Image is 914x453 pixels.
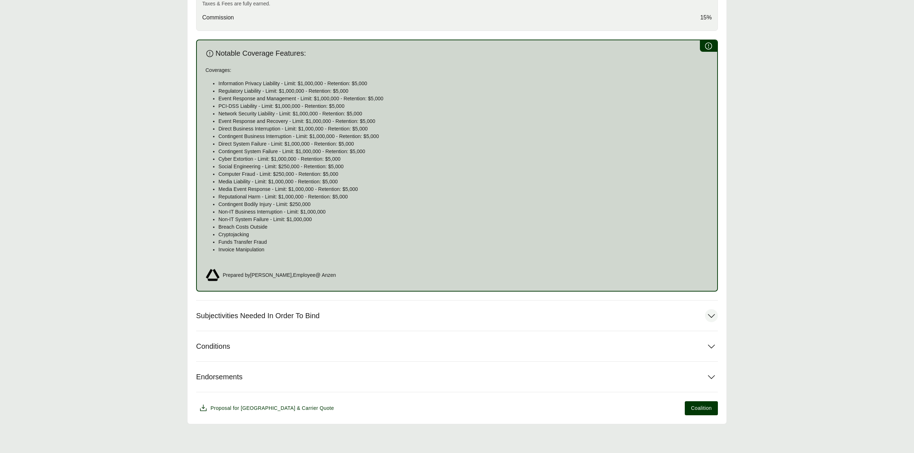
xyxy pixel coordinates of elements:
p: Event Response and Recovery - Limit: $1,000,000 - Retention: $5,000 [218,118,709,125]
p: Funds Transfer Fraud [218,238,709,246]
p: Media Liability - Limit: $1,000,000 - Retention: $5,000 [218,178,709,186]
p: Information Privacy Liability - Limit: $1,000,000 - Retention: $5,000 [218,80,709,87]
p: Cryptojacking [218,231,709,238]
p: Coverages: [205,67,709,74]
p: Social Engineering - Limit: $250,000 - Retention: $5,000 [218,163,709,170]
button: Conditions [196,331,718,361]
span: 15% [700,13,712,22]
span: Endorsements [196,372,243,381]
span: [GEOGRAPHIC_DATA] [241,405,295,411]
span: Notable Coverage Features: [216,49,306,58]
span: Prepared by [PERSON_NAME] , Employee @ Anzen [223,271,336,279]
span: Coalition [691,404,712,412]
p: Non-IT Business Interruption - Limit: $1,000,000 [218,208,709,216]
p: Regulatory Liability - Limit: $1,000,000 - Retention: $5,000 [218,87,709,95]
p: Breach Costs Outside [218,223,709,231]
p: Network Security Liability - Limit: $1,000,000 - Retention: $5,000 [218,110,709,118]
span: Proposal for [211,404,334,412]
p: Reputational Harm - Limit: $1,000,000 - Retention: $5,000 [218,193,709,201]
span: Conditions [196,342,230,351]
p: Direct System Failure - Limit: $1,000,000 - Retention: $5,000 [218,140,709,148]
span: & Carrier Quote [297,405,334,411]
p: Direct Business Interruption - Limit: $1,000,000 - Retention: $5,000 [218,125,709,133]
button: Proposal for [GEOGRAPHIC_DATA] & Carrier Quote [196,401,337,415]
span: Commission [202,13,234,22]
p: Cyber Extortion - Limit: $1,000,000 - Retention: $5,000 [218,155,709,163]
p: Contingent Business Interruption - Limit: $1,000,000 - Retention: $5,000 [218,133,709,140]
p: Contingent Bodily Injury - Limit: $250,000 [218,201,709,208]
button: Coalition [685,401,718,415]
p: Contingent System Failure - Limit: $1,000,000 - Retention: $5,000 [218,148,709,155]
p: Invoice Manipulation [218,246,709,253]
button: Endorsements [196,362,718,392]
span: Subjectivities Needed In Order To Bind [196,311,320,320]
button: Subjectivities Needed In Order To Bind [196,301,718,331]
p: Non-IT System Failure - Limit: $1,000,000 [218,216,709,223]
p: Event Response and Management - Limit: $1,000,000 - Retention: $5,000 [218,95,709,102]
p: Computer Fraud - Limit: $250,000 - Retention: $5,000 [218,170,709,178]
p: Media Event Response - Limit: $1,000,000 - Retention: $5,000 [218,186,709,193]
p: PCI-DSS Liability - Limit: $1,000,000 - Retention: $5,000 [218,102,709,110]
